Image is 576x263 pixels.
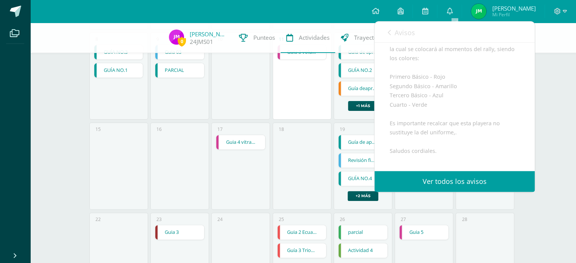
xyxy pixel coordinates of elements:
[94,63,144,78] div: GUÍA NO.1 | Tarea
[278,243,326,258] a: Guía 3 Trionometria
[277,225,327,240] div: Guia 2 Ecuaciones | Tarea
[156,216,162,223] div: 23
[339,225,387,240] a: parcial
[339,171,387,186] a: GUÍA NO.4
[233,23,281,53] a: Punteos
[95,126,101,132] div: 15
[94,63,143,78] a: GUÍA NO.1
[299,34,329,42] span: Actividades
[95,216,101,223] div: 22
[354,34,384,42] span: Trayectoria
[492,11,535,18] span: Mi Perfil
[462,216,467,223] div: 28
[156,126,162,132] div: 16
[155,63,204,78] div: PARCIAL | Tarea
[471,4,486,19] img: ddec72b5c029669c0c8a9237636aa9fc.png
[338,81,388,96] div: Guía deaprendizaje 3 | Tarea
[178,37,186,46] span: 0
[401,216,406,223] div: 27
[375,171,535,192] a: Ver todos los avisos
[279,126,284,132] div: 18
[217,126,223,132] div: 17
[338,243,388,258] div: Actividad 4 | Tarea
[338,153,388,168] div: Revisión final de portafolio | Tarea
[399,225,449,240] div: Guia 5 | Tarea
[395,28,415,37] span: Avisos
[338,135,388,150] div: Guía de apendizaje No. 4 | Tarea
[278,225,326,240] a: Guia 2 Ecuaciones
[339,135,387,149] a: Guía de apendizaje No. 4
[340,126,345,132] div: 19
[348,191,378,201] a: +2 más
[348,101,378,111] a: +1 más
[338,63,388,78] div: GUÍA NO.2 | Tarea
[281,23,335,53] a: Actividades
[339,153,387,168] a: Revisión final de portafolio
[253,34,275,42] span: Punteos
[216,135,265,149] a: Guia 4 vitrales
[190,38,213,46] a: 24JMS01
[339,63,387,78] a: GUÍA NO.2
[339,243,387,258] a: Actividad 4
[155,63,204,78] a: PARCIAL
[338,171,388,186] div: GUÍA NO.4 | Tarea
[155,225,204,240] a: Guia 3
[279,216,284,223] div: 25
[339,81,387,96] a: Guía deaprendizaje 3
[400,225,448,240] a: Guia 5
[155,225,204,240] div: Guia 3 | Tarea
[492,5,535,12] span: [PERSON_NAME]
[277,243,327,258] div: Guía 3 Trionometria | Tarea
[216,135,265,150] div: Guia 4 vitrales | Tarea
[190,30,228,38] a: [PERSON_NAME]
[335,23,390,53] a: Trayectoria
[340,216,345,223] div: 26
[169,30,184,45] img: c44c59868c81ef275becb65f4c5b3898.png
[217,216,223,223] div: 24
[338,225,388,240] div: parcial | Tarea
